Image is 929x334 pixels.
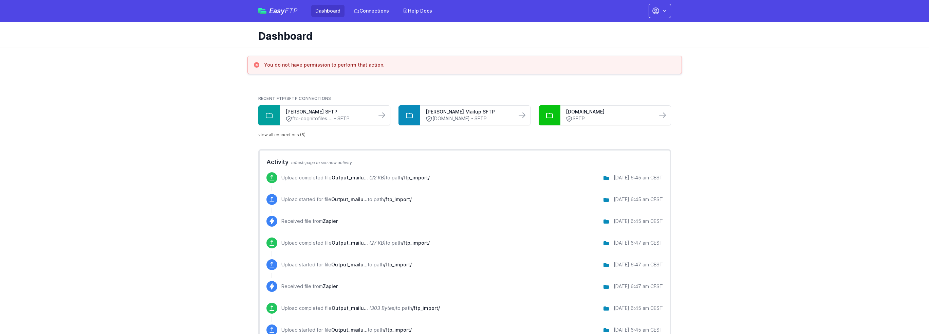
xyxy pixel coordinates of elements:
span: Output_mailup_final.csv [331,327,368,333]
h1: Dashboard [258,30,666,42]
span: /ftp_import/ [384,327,412,333]
a: [PERSON_NAME] Mailup SFTP [426,108,511,115]
a: EasyFTP [258,7,298,14]
p: Upload completed file to path [281,174,430,181]
i: (27 KB) [369,240,386,246]
span: Easy [269,7,298,14]
span: Zapier [323,283,338,289]
span: /ftp_import/ [402,240,430,246]
span: Output_mailup_final.csv [331,262,368,267]
a: [PERSON_NAME] SFTP [285,108,371,115]
div: [DATE] 6:45 am CEST [614,327,663,333]
span: Output_mailup_final.csv [332,240,368,246]
h3: You do not have permission to perform that action. [264,61,385,68]
div: [DATE] 6:45 am CEST [614,218,663,225]
a: ftp-cognitofiles.... - SFTP [285,115,371,122]
span: FTP [285,7,298,15]
span: /ftp_import/ [384,262,412,267]
p: Received file from [281,283,338,290]
span: refresh page to see new activity [291,160,352,165]
span: /ftp_import/ [402,175,430,180]
h2: Activity [266,157,663,167]
span: /ftp_import/ [412,305,440,311]
a: Help Docs [398,5,436,17]
p: Received file from [281,218,338,225]
span: /ftp_import/ [384,196,412,202]
span: Output_mailup_final.csv [332,305,368,311]
div: [DATE] 6:47 am CEST [614,240,663,246]
span: Output_mailup_final.csv [332,175,368,180]
p: Upload started for file to path [281,261,412,268]
div: [DATE] 6:45 am CEST [614,305,663,312]
p: Upload started for file to path [281,327,412,333]
p: Upload started for file to path [281,196,412,203]
img: easyftp_logo.png [258,8,266,14]
p: Upload completed file to path [281,240,430,246]
div: [DATE] 6:47 am CEST [614,283,663,290]
span: Zapier [323,218,338,224]
div: [DATE] 6:47 am CEST [614,261,663,268]
span: Output_mailup_final.csv [331,196,368,202]
i: (303 Bytes) [369,305,396,311]
i: (22 KB) [369,175,386,180]
a: Dashboard [311,5,345,17]
p: Upload completed file to path [281,305,440,312]
a: [DOMAIN_NAME] [566,108,651,115]
div: [DATE] 6:45 am CEST [614,174,663,181]
div: [DATE] 6:45 am CEST [614,196,663,203]
a: view all connections (5) [258,132,305,138]
a: [DOMAIN_NAME] - SFTP [426,115,511,122]
h2: Recent FTP/SFTP Connections [258,96,671,101]
a: SFTP [566,115,651,122]
a: Connections [350,5,393,17]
